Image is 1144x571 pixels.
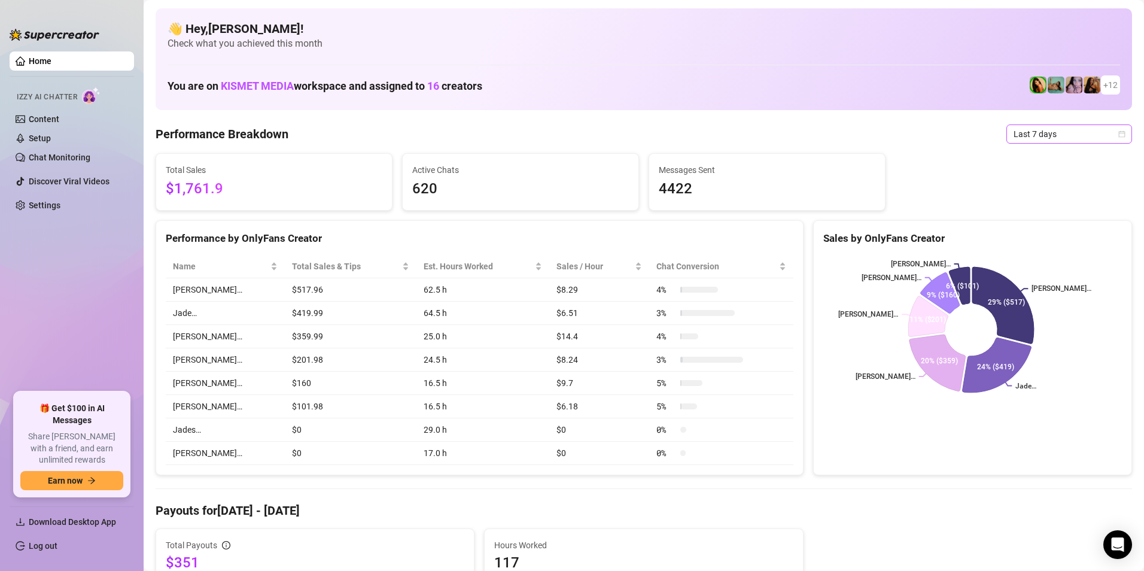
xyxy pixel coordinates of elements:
[416,348,549,372] td: 24.5 h
[861,274,921,282] text: [PERSON_NAME]…
[166,163,382,177] span: Total Sales
[427,80,439,92] span: 16
[166,278,285,302] td: [PERSON_NAME]…
[549,372,650,395] td: $9.7
[1032,285,1091,293] text: [PERSON_NAME]…
[173,260,268,273] span: Name
[156,126,288,142] h4: Performance Breakdown
[285,418,416,442] td: $0
[29,201,60,210] a: Settings
[285,325,416,348] td: $359.99
[1084,77,1100,93] img: Lucy
[20,403,123,426] span: 🎁 Get $100 in AI Messages
[656,376,676,390] span: 5 %
[549,418,650,442] td: $0
[656,306,676,320] span: 3 %
[285,442,416,465] td: $0
[166,442,285,465] td: [PERSON_NAME]…
[29,56,51,66] a: Home
[656,400,676,413] span: 5 %
[166,325,285,348] td: [PERSON_NAME]…
[556,260,633,273] span: Sales / Hour
[416,442,549,465] td: 17.0 h
[656,447,676,460] span: 0 %
[168,20,1120,37] h4: 👋 Hey, [PERSON_NAME] !
[856,372,915,381] text: [PERSON_NAME]…
[416,372,549,395] td: 16.5 h
[416,278,549,302] td: 62.5 h
[168,37,1120,50] span: Check what you achieved this month
[166,372,285,395] td: [PERSON_NAME]…
[221,80,294,92] span: KISMET MEDIA
[1066,77,1082,93] img: Lea
[549,325,650,348] td: $14.4
[166,539,217,552] span: Total Payouts
[166,418,285,442] td: Jades…
[166,178,382,201] span: $1,761.9
[292,260,400,273] span: Total Sales & Tips
[29,517,116,527] span: Download Desktop App
[1030,77,1046,93] img: Jade
[549,255,650,278] th: Sales / Hour
[549,395,650,418] td: $6.18
[166,302,285,325] td: Jade…
[412,178,629,201] span: 620
[29,114,59,124] a: Content
[416,325,549,348] td: 25.0 h
[1048,77,1064,93] img: Boo VIP
[29,541,57,551] a: Log out
[1014,125,1125,143] span: Last 7 days
[285,348,416,372] td: $201.98
[285,278,416,302] td: $517.96
[17,92,77,103] span: Izzy AI Chatter
[416,395,549,418] td: 16.5 h
[82,87,101,104] img: AI Chatter
[1118,130,1125,138] span: calendar
[285,255,416,278] th: Total Sales & Tips
[285,372,416,395] td: $160
[168,80,482,93] h1: You are on workspace and assigned to creators
[649,255,793,278] th: Chat Conversion
[494,539,793,552] span: Hours Worked
[156,502,1132,519] h4: Payouts for [DATE] - [DATE]
[549,302,650,325] td: $6.51
[656,283,676,296] span: 4 %
[1015,382,1036,390] text: Jade…
[656,353,676,366] span: 3 %
[285,395,416,418] td: $101.98
[412,163,629,177] span: Active Chats
[20,431,123,466] span: Share [PERSON_NAME] with a friend, and earn unlimited rewards
[285,302,416,325] td: $419.99
[549,442,650,465] td: $0
[166,348,285,372] td: [PERSON_NAME]…
[549,278,650,302] td: $8.29
[20,471,123,490] button: Earn nowarrow-right
[659,163,875,177] span: Messages Sent
[659,178,875,201] span: 4422
[1103,530,1132,559] div: Open Intercom Messenger
[823,230,1122,247] div: Sales by OnlyFans Creator
[890,260,950,268] text: [PERSON_NAME]…
[87,476,96,485] span: arrow-right
[549,348,650,372] td: $8.24
[166,395,285,418] td: [PERSON_NAME]…
[16,517,25,527] span: download
[29,133,51,143] a: Setup
[656,330,676,343] span: 4 %
[1103,78,1118,92] span: + 12
[656,423,676,436] span: 0 %
[416,418,549,442] td: 29.0 h
[29,153,90,162] a: Chat Monitoring
[29,177,109,186] a: Discover Viral Videos
[424,260,533,273] div: Est. Hours Worked
[656,260,776,273] span: Chat Conversion
[166,230,793,247] div: Performance by OnlyFans Creator
[416,302,549,325] td: 64.5 h
[48,476,83,485] span: Earn now
[10,29,99,41] img: logo-BBDzfeDw.svg
[166,255,285,278] th: Name
[222,541,230,549] span: info-circle
[838,310,898,318] text: [PERSON_NAME]…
